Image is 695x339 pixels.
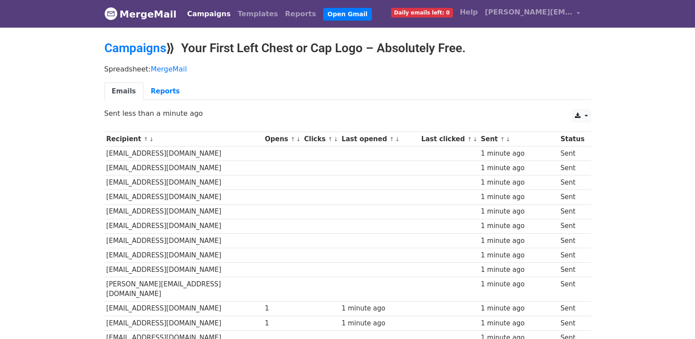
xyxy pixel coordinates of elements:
[104,301,263,316] td: [EMAIL_ADDRESS][DOMAIN_NAME]
[558,262,586,277] td: Sent
[104,82,143,100] a: Emails
[149,136,154,143] a: ↓
[558,161,586,175] td: Sent
[481,236,556,246] div: 1 minute ago
[265,303,300,314] div: 1
[104,41,166,55] a: Campaigns
[104,316,263,330] td: [EMAIL_ADDRESS][DOMAIN_NAME]
[481,192,556,202] div: 1 minute ago
[481,265,556,275] div: 1 minute ago
[143,136,148,143] a: ↑
[500,136,505,143] a: ↑
[296,136,301,143] a: ↓
[104,5,177,23] a: MergeMail
[104,41,591,56] h2: ⟫ Your First Left Chest or Cap Logo – Absolutely Free.
[473,136,478,143] a: ↓
[388,4,456,21] a: Daily emails left: 0
[104,64,591,74] p: Spreadsheet:
[323,8,372,21] a: Open Gmail
[184,5,234,23] a: Campaigns
[104,146,263,161] td: [EMAIL_ADDRESS][DOMAIN_NAME]
[506,136,510,143] a: ↓
[481,279,556,289] div: 1 minute ago
[395,136,400,143] a: ↓
[104,219,263,233] td: [EMAIL_ADDRESS][DOMAIN_NAME]
[104,7,118,20] img: MergeMail logo
[558,316,586,330] td: Sent
[481,163,556,173] div: 1 minute ago
[104,233,263,248] td: [EMAIL_ADDRESS][DOMAIN_NAME]
[104,175,263,190] td: [EMAIL_ADDRESS][DOMAIN_NAME]
[558,132,586,146] th: Status
[265,318,300,328] div: 1
[419,132,479,146] th: Last clicked
[104,204,263,219] td: [EMAIL_ADDRESS][DOMAIN_NAME]
[481,318,556,328] div: 1 minute ago
[104,262,263,277] td: [EMAIL_ADDRESS][DOMAIN_NAME]
[558,248,586,262] td: Sent
[485,7,573,18] span: [PERSON_NAME][EMAIL_ADDRESS][DOMAIN_NAME]
[481,4,584,24] a: [PERSON_NAME][EMAIL_ADDRESS][DOMAIN_NAME]
[104,277,263,302] td: [PERSON_NAME][EMAIL_ADDRESS][DOMAIN_NAME]
[339,132,419,146] th: Last opened
[558,301,586,316] td: Sent
[481,250,556,260] div: 1 minute ago
[558,204,586,219] td: Sent
[234,5,282,23] a: Templates
[328,136,333,143] a: ↑
[104,161,263,175] td: [EMAIL_ADDRESS][DOMAIN_NAME]
[342,318,417,328] div: 1 minute ago
[104,190,263,204] td: [EMAIL_ADDRESS][DOMAIN_NAME]
[302,132,339,146] th: Clicks
[481,149,556,159] div: 1 minute ago
[391,8,453,18] span: Daily emails left: 0
[104,248,263,262] td: [EMAIL_ADDRESS][DOMAIN_NAME]
[104,132,263,146] th: Recipient
[389,136,394,143] a: ↑
[104,109,591,118] p: Sent less than a minute ago
[558,219,586,233] td: Sent
[342,303,417,314] div: 1 minute ago
[456,4,481,21] a: Help
[282,5,320,23] a: Reports
[334,136,339,143] a: ↓
[479,132,559,146] th: Sent
[558,277,586,302] td: Sent
[558,175,586,190] td: Sent
[290,136,295,143] a: ↑
[143,82,187,100] a: Reports
[481,207,556,217] div: 1 minute ago
[558,146,586,161] td: Sent
[263,132,302,146] th: Opens
[481,178,556,188] div: 1 minute ago
[481,303,556,314] div: 1 minute ago
[151,65,187,73] a: MergeMail
[481,221,556,231] div: 1 minute ago
[558,233,586,248] td: Sent
[467,136,472,143] a: ↑
[558,190,586,204] td: Sent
